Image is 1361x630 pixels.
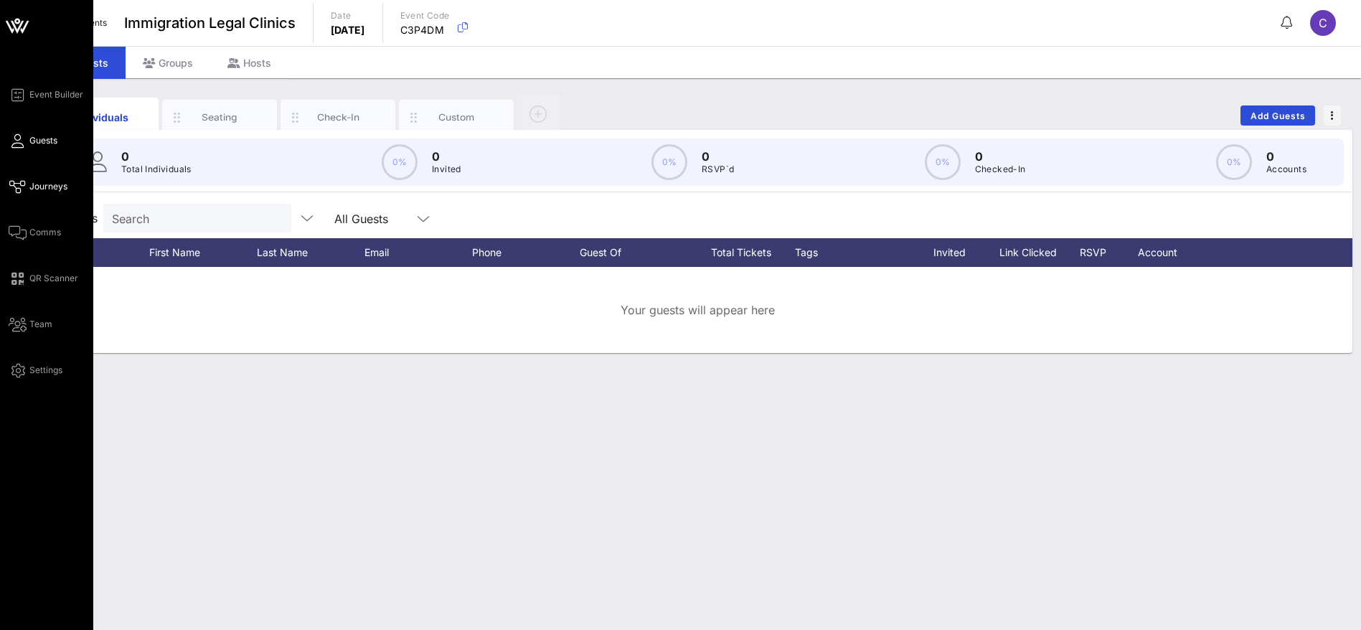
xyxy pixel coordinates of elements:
a: Guests [9,132,57,149]
div: Groups [126,47,210,79]
div: Your guests will appear here [43,267,1352,353]
span: Event Builder [29,88,83,101]
p: 0 [432,148,461,165]
a: Journeys [9,178,67,195]
p: Total Individuals [121,162,192,177]
p: Date [331,9,365,23]
div: Custom [425,111,489,124]
span: QR Scanner [29,272,78,285]
span: Team [29,318,52,331]
div: Individuals [70,110,133,125]
p: Invited [432,162,461,177]
span: Comms [29,226,61,239]
div: C [1310,10,1336,36]
div: Seating [188,111,252,124]
span: Journeys [29,180,67,193]
p: 0 [702,148,734,165]
span: Guests [29,134,57,147]
a: Settings [9,362,62,379]
div: Invited [917,238,996,267]
div: Link Clicked [996,238,1075,267]
div: First Name [149,238,257,267]
span: Immigration Legal Clinics [124,12,296,34]
a: QR Scanner [9,270,78,287]
p: 0 [975,148,1026,165]
div: All Guests [334,212,388,225]
div: Last Name [257,238,364,267]
span: Add Guests [1250,111,1306,121]
div: Check-In [306,111,370,124]
div: RSVP [1075,238,1125,267]
p: Checked-In [975,162,1026,177]
a: Event Builder [9,86,83,103]
p: 0 [1266,148,1306,165]
p: 0 [121,148,192,165]
p: Event Code [400,9,450,23]
p: RSVP`d [702,162,734,177]
a: Comms [9,224,61,241]
div: All Guests [326,204,441,232]
button: Add Guests [1240,105,1315,126]
p: C3P4DM [400,23,450,37]
div: Tags [795,238,917,267]
p: Accounts [1266,162,1306,177]
div: Guest Of [580,238,687,267]
div: Email [364,238,472,267]
div: Hosts [210,47,288,79]
span: Settings [29,364,62,377]
div: Phone [472,238,580,267]
span: C [1319,16,1327,30]
div: Total Tickets [687,238,795,267]
div: Account [1125,238,1204,267]
p: [DATE] [331,23,365,37]
a: Team [9,316,52,333]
